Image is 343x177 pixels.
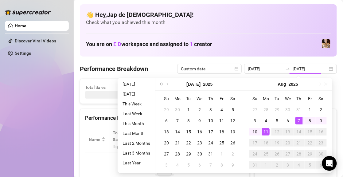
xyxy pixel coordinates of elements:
[285,66,290,71] span: to
[86,41,212,48] h1: You are on workspace and assigned to creator
[190,41,193,47] span: 1
[285,66,290,71] span: swap-right
[216,84,266,91] span: Messages Sent
[113,41,121,47] span: E D
[150,84,201,91] span: Active Chats
[86,10,331,19] h4: 👋 Hey, Jap de [DEMOGRAPHIC_DATA] !
[209,133,236,146] span: Chat Conversion
[86,19,331,26] span: Check what you achieved this month
[15,51,31,56] a: Settings
[15,38,56,43] a: Discover Viral Videos
[113,129,134,150] span: Total Sales & Tips
[146,133,169,146] div: Est. Hours Worked
[85,114,244,122] div: Performance by OnlyFans Creator
[109,127,142,152] th: Total Sales & Tips
[5,9,51,15] img: logo-BBDzfeDw.svg
[85,84,135,91] span: Total Sales
[177,127,206,152] th: Sales / Hour
[322,39,330,48] img: vixie
[293,65,328,72] input: End date
[322,156,337,171] div: Open Intercom Messenger
[206,127,244,152] th: Chat Conversion
[260,114,332,122] div: Sales by OnlyFans Creator
[80,65,148,73] h4: Performance Breakdown
[248,65,283,72] input: Start date
[89,136,100,143] span: Name
[15,23,26,28] a: Home
[85,127,109,152] th: Name
[181,133,197,146] span: Sales / Hour
[181,64,238,73] span: Custom date
[235,67,238,71] span: calendar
